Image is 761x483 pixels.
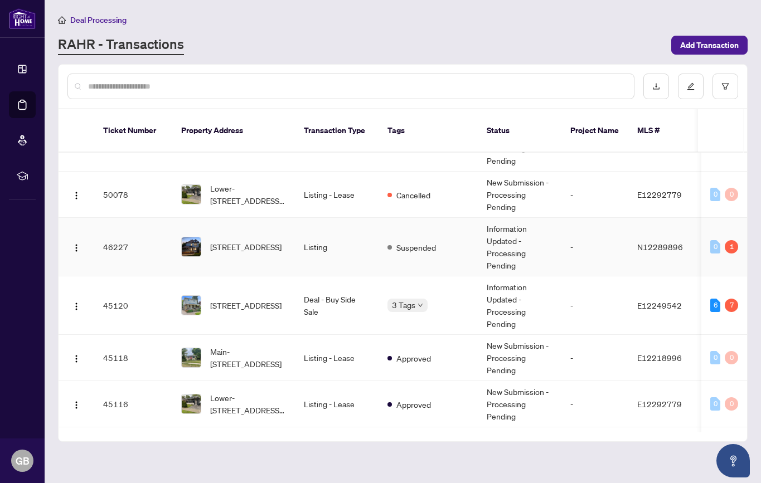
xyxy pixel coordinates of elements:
[710,188,720,201] div: 0
[710,299,720,312] div: 6
[396,241,436,253] span: Suspended
[67,349,85,367] button: Logo
[172,109,295,153] th: Property Address
[478,172,561,218] td: New Submission - Processing Pending
[94,276,172,335] td: 45120
[210,241,282,253] span: [STREET_ADDRESS]
[67,186,85,203] button: Logo
[478,381,561,427] td: New Submission - Processing Pending
[295,172,379,218] td: Listing - Lease
[396,189,430,201] span: Cancelled
[94,335,172,381] td: 45118
[210,299,282,311] span: [STREET_ADDRESS]
[210,182,286,207] span: Lower-[STREET_ADDRESS][PERSON_NAME]
[628,109,695,153] th: MLS #
[70,15,127,25] span: Deal Processing
[295,109,379,153] th: Transaction Type
[725,351,738,364] div: 0
[725,299,738,312] div: 7
[210,345,286,370] span: Main-[STREET_ADDRESS]
[94,218,172,276] td: 46227
[561,276,628,335] td: -
[210,392,286,416] span: Lower-[STREET_ADDRESS][PERSON_NAME]
[295,276,379,335] td: Deal - Buy Side Sale
[710,351,720,364] div: 0
[58,35,184,55] a: RAHR - Transactions
[721,82,729,90] span: filter
[637,300,682,310] span: E12249542
[182,185,201,204] img: thumbnail-img
[16,453,30,469] span: GB
[396,398,431,411] span: Approved
[725,240,738,253] div: 1
[561,335,628,381] td: -
[687,82,695,90] span: edit
[652,82,660,90] span: download
[710,240,720,253] div: 0
[67,395,85,413] button: Logo
[94,172,172,218] td: 50078
[295,218,379,276] td: Listing
[418,303,423,308] span: down
[295,335,379,381] td: Listing - Lease
[58,16,66,24] span: home
[182,348,201,367] img: thumbnail-img
[67,238,85,256] button: Logo
[637,353,682,363] span: E12218996
[295,381,379,427] td: Listing - Lease
[643,74,669,99] button: download
[725,188,738,201] div: 0
[94,381,172,427] td: 45116
[478,109,561,153] th: Status
[561,172,628,218] td: -
[478,218,561,276] td: Information Updated - Processing Pending
[67,296,85,314] button: Logo
[561,381,628,427] td: -
[710,397,720,411] div: 0
[637,189,682,199] span: E12292779
[379,109,478,153] th: Tags
[392,299,415,311] span: 3 Tags
[725,397,738,411] div: 0
[478,276,561,335] td: Information Updated - Processing Pending
[94,109,172,153] th: Ticket Number
[637,399,682,409] span: E12292779
[561,109,628,153] th: Project Name
[72,191,81,200] img: Logo
[680,36,739,54] span: Add Transaction
[182,296,201,315] img: thumbnail-img
[478,335,561,381] td: New Submission - Processing Pending
[396,352,431,364] span: Approved
[716,444,750,477] button: Open asap
[712,74,738,99] button: filter
[671,36,748,55] button: Add Transaction
[678,74,704,99] button: edit
[72,354,81,363] img: Logo
[72,302,81,311] img: Logo
[72,401,81,409] img: Logo
[72,243,81,252] img: Logo
[182,394,201,413] img: thumbnail-img
[637,242,683,252] span: N12289896
[9,8,36,29] img: logo
[182,237,201,256] img: thumbnail-img
[561,218,628,276] td: -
